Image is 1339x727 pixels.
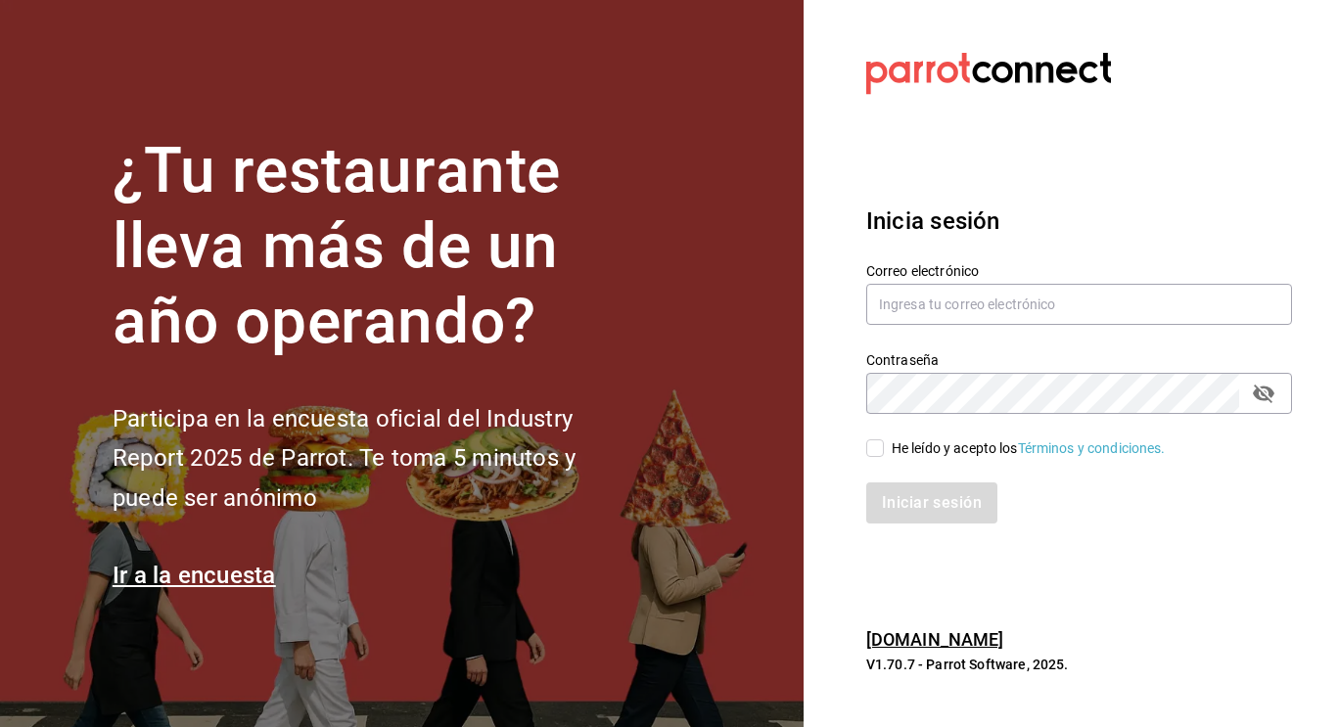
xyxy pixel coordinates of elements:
[1247,377,1280,410] button: passwordField
[866,629,1004,650] a: [DOMAIN_NAME]
[113,399,641,519] h2: Participa en la encuesta oficial del Industry Report 2025 de Parrot. Te toma 5 minutos y puede se...
[866,204,1292,239] h3: Inicia sesión
[1018,440,1166,456] a: Términos y condiciones.
[113,562,276,589] a: Ir a la encuesta
[866,353,1292,367] label: Contraseña
[866,264,1292,278] label: Correo electrónico
[892,438,1166,459] div: He leído y acepto los
[866,284,1292,325] input: Ingresa tu correo electrónico
[113,134,641,359] h1: ¿Tu restaurante lleva más de un año operando?
[866,655,1292,674] p: V1.70.7 - Parrot Software, 2025.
